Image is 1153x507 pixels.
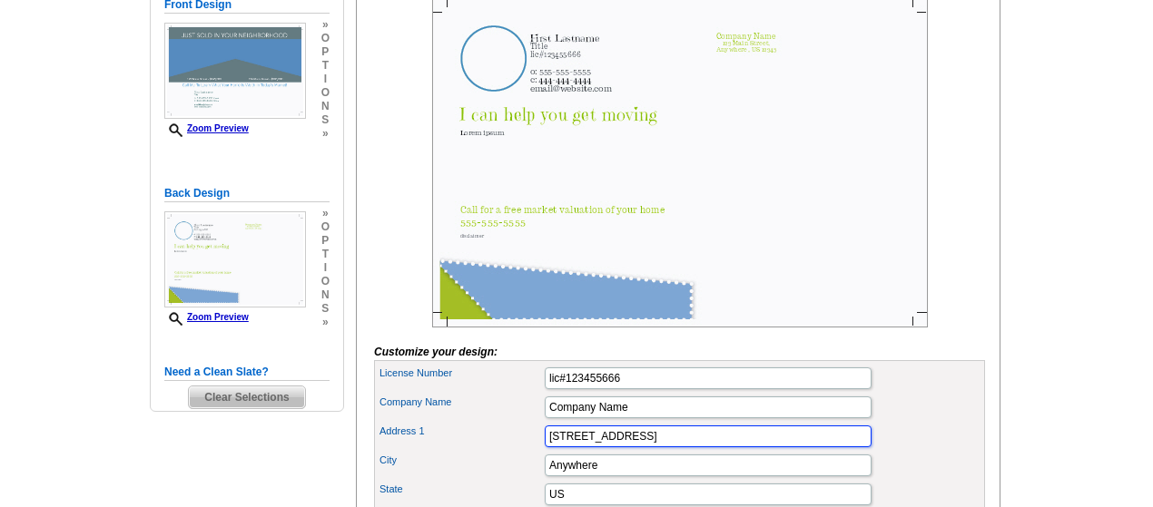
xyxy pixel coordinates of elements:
span: i [321,73,330,86]
span: n [321,288,330,302]
span: o [321,220,330,234]
span: o [321,32,330,45]
img: Z18880722_00001_1.jpg [164,23,306,119]
span: » [321,127,330,141]
span: » [321,316,330,329]
span: p [321,234,330,248]
span: i [321,261,330,275]
label: City [379,453,543,468]
span: p [321,45,330,59]
span: Clear Selections [189,386,304,408]
span: s [321,302,330,316]
h5: Need a Clean Slate? [164,364,330,381]
a: Zoom Preview [164,123,249,133]
label: Company Name [379,395,543,410]
label: State [379,482,543,497]
span: o [321,275,330,288]
label: License Number [379,366,543,381]
span: » [321,18,330,32]
label: Address 1 [379,424,543,439]
span: t [321,248,330,261]
i: Customize your design: [374,346,498,358]
a: Zoom Preview [164,312,249,322]
span: s [321,113,330,127]
span: n [321,100,330,113]
span: » [321,207,330,220]
h5: Back Design [164,185,330,202]
span: t [321,59,330,73]
span: o [321,86,330,100]
img: Z18880722_00001_2.jpg [164,211,306,307]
